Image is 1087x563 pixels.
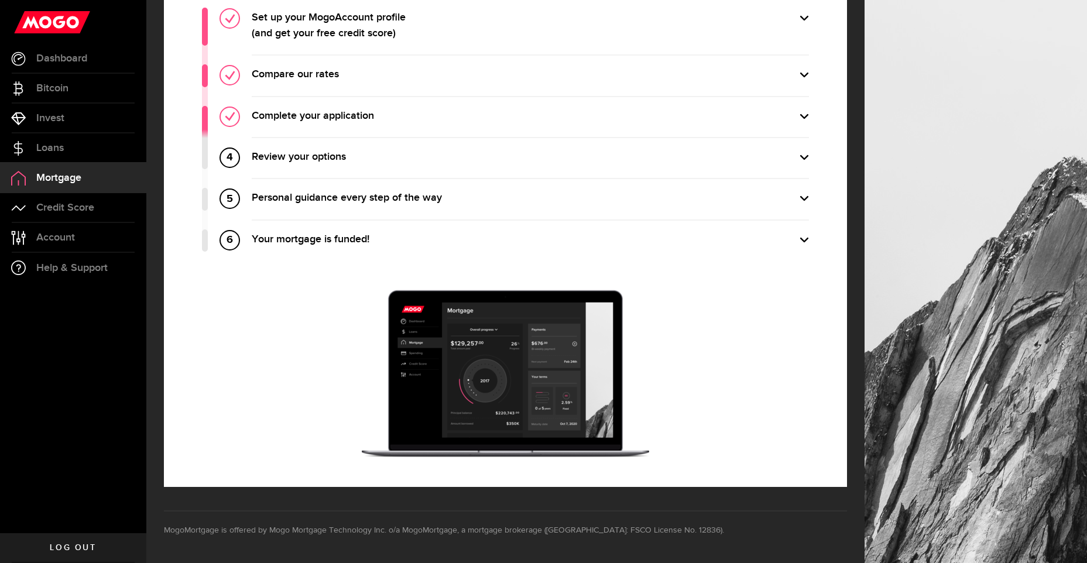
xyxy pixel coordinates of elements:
span: Credit Score [36,202,94,213]
span: Bitcoin [36,83,68,94]
li: MogoMortgage is offered by Mogo Mortgage Technology Inc. o/a MogoMortgage, a mortgage brokerage (... [164,524,847,537]
span: Mortgage [36,173,81,183]
button: Open LiveChat chat widget [9,5,44,40]
span: Help & Support [36,263,108,273]
span: Account [36,232,75,243]
span: Log out [50,544,96,552]
span: Dashboard [36,53,87,64]
span: Loans [36,143,64,153]
span: Invest [36,113,64,123]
